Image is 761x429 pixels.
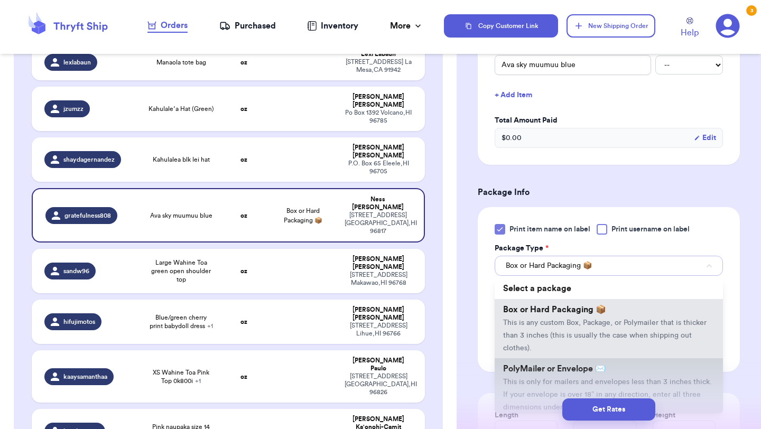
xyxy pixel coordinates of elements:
[219,20,276,32] a: Purchased
[345,255,412,271] div: [PERSON_NAME] [PERSON_NAME]
[63,372,107,381] span: kaaysamanthaa
[345,160,412,175] div: P.O. Box 65 Eleele , HI 96705
[681,26,699,39] span: Help
[147,19,188,33] a: Orders
[240,59,247,66] strong: oz
[148,368,214,385] span: XS Wahine Toa Pink Top 0k800i
[509,224,590,235] span: Print item name on label
[746,5,757,16] div: 3
[345,357,412,372] div: [PERSON_NAME] Paulo
[149,105,214,113] span: Kahulaleʻa Hat (Green)
[495,243,549,254] label: Package Type
[345,50,412,58] div: Lexi Labaun
[240,268,247,274] strong: oz
[345,306,412,322] div: [PERSON_NAME] [PERSON_NAME]
[503,378,712,411] span: This is only for mailers and envelopes less than 3 inches thick. If your envelope is over 18” in ...
[567,14,655,38] button: New Shipping Order
[148,313,214,330] span: Blue/green cherry print babydoll dress
[345,372,412,396] div: [STREET_ADDRESS] [GEOGRAPHIC_DATA] , HI 96826
[240,374,247,380] strong: oz
[150,211,212,220] span: Ava sky muumuu blue
[506,260,592,271] span: Box or Hard Packaging 📦
[611,224,690,235] span: Print username on label
[284,208,322,223] span: Box or Hard Packaging 📦
[195,378,201,384] span: + 1
[503,319,707,352] span: This is any custom Box, Package, or Polymailer that is thicker than 3 inches (this is usually the...
[345,93,412,109] div: [PERSON_NAME] [PERSON_NAME]
[503,284,571,293] span: Select a package
[153,155,210,164] span: Kahulalea blk lei hat
[490,83,727,107] button: + Add Item
[716,14,740,38] a: 3
[307,20,358,32] a: Inventory
[240,156,247,163] strong: oz
[345,322,412,338] div: [STREET_ADDRESS] Lihue , HI 96766
[156,58,206,67] span: Manaola tote bag
[345,144,412,160] div: [PERSON_NAME] [PERSON_NAME]
[63,267,89,275] span: sandw96
[495,115,723,126] label: Total Amount Paid
[390,20,423,32] div: More
[681,17,699,39] a: Help
[63,155,115,164] span: shaydagernandez
[207,323,213,329] span: + 1
[502,133,522,143] span: $ 0.00
[63,105,83,113] span: jzumzz
[444,14,558,38] button: Copy Customer Link
[147,19,188,32] div: Orders
[63,318,95,326] span: hifujimotos
[63,58,91,67] span: lexlabaun
[345,109,412,125] div: Po Box 1392 Volcano , HI 96785
[148,258,214,284] span: Large Wahine Toa green open shoulder top
[240,319,247,325] strong: oz
[495,256,723,276] button: Box or Hard Packaging 📦
[345,195,411,211] div: Ness [PERSON_NAME]
[240,106,247,112] strong: oz
[503,365,606,373] span: PolyMailer or Envelope ✉️
[503,305,606,314] span: Box or Hard Packaging 📦
[562,398,655,421] button: Get Rates
[240,212,247,219] strong: oz
[345,271,412,287] div: [STREET_ADDRESS] Makawao , HI 96768
[64,211,111,220] span: gratefulness808
[694,133,716,143] button: Edit
[478,186,740,199] h3: Package Info
[345,58,412,74] div: [STREET_ADDRESS] La Mesa , CA 91942
[345,211,411,235] div: [STREET_ADDRESS] [GEOGRAPHIC_DATA] , HI 96817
